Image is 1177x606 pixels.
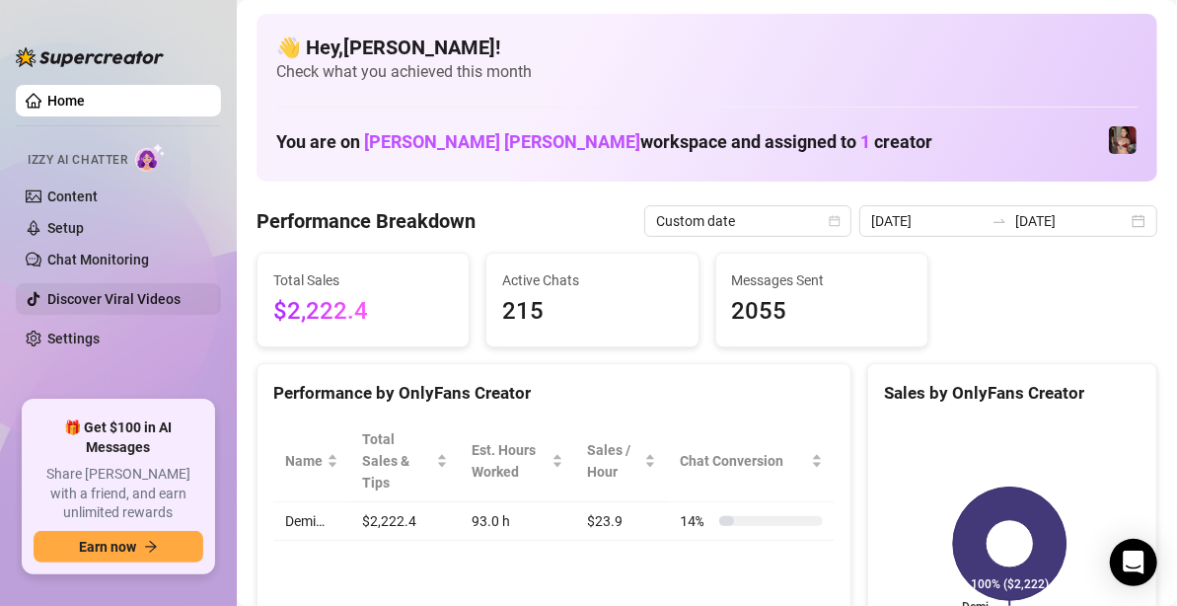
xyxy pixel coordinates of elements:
[575,420,668,502] th: Sales / Hour
[34,531,203,563] button: Earn nowarrow-right
[884,380,1140,407] div: Sales by OnlyFans Creator
[362,428,432,493] span: Total Sales & Tips
[575,502,668,541] td: $23.9
[34,418,203,457] span: 🎁 Get $100 in AI Messages
[1015,210,1128,232] input: End date
[1110,539,1157,586] div: Open Intercom Messenger
[668,420,835,502] th: Chat Conversion
[829,215,841,227] span: calendar
[273,269,453,291] span: Total Sales
[1109,126,1137,154] img: Demi
[47,189,98,204] a: Content
[34,465,203,523] span: Share [PERSON_NAME] with a friend, and earn unlimited rewards
[47,220,84,236] a: Setup
[502,269,682,291] span: Active Chats
[276,131,932,153] h1: You are on workspace and assigned to creator
[364,131,640,152] span: [PERSON_NAME] [PERSON_NAME]
[992,213,1007,229] span: to
[273,420,350,502] th: Name
[350,420,460,502] th: Total Sales & Tips
[273,502,350,541] td: Demi…
[587,439,640,483] span: Sales / Hour
[860,131,870,152] span: 1
[16,47,164,67] img: logo-BBDzfeDw.svg
[79,539,136,555] span: Earn now
[732,293,912,331] span: 2055
[135,143,166,172] img: AI Chatter
[144,540,158,554] span: arrow-right
[871,210,984,232] input: Start date
[276,34,1138,61] h4: 👋 Hey, [PERSON_NAME] !
[350,502,460,541] td: $2,222.4
[257,207,476,235] h4: Performance Breakdown
[732,269,912,291] span: Messages Sent
[47,291,181,307] a: Discover Viral Videos
[656,206,840,236] span: Custom date
[273,380,835,407] div: Performance by OnlyFans Creator
[47,331,100,346] a: Settings
[472,439,548,483] div: Est. Hours Worked
[47,252,149,267] a: Chat Monitoring
[28,151,127,170] span: Izzy AI Chatter
[502,293,682,331] span: 215
[680,510,711,532] span: 14 %
[47,93,85,109] a: Home
[992,213,1007,229] span: swap-right
[680,450,807,472] span: Chat Conversion
[273,293,453,331] span: $2,222.4
[285,450,323,472] span: Name
[460,502,575,541] td: 93.0 h
[276,61,1138,83] span: Check what you achieved this month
